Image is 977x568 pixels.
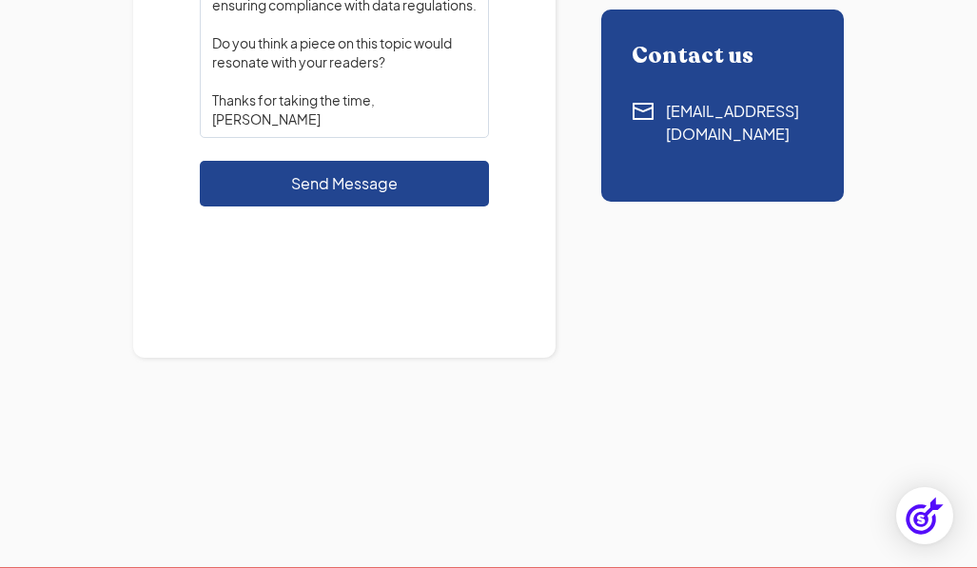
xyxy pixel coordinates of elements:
input: Send Message [200,161,489,206]
a: Contact using email[EMAIL_ADDRESS][DOMAIN_NAME] [632,100,813,146]
iframe: reCAPTCHA [200,230,489,304]
img: Contact using email [632,100,655,123]
div: [EMAIL_ADDRESS][DOMAIN_NAME] [666,100,813,146]
div: Contact us [632,43,813,69]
